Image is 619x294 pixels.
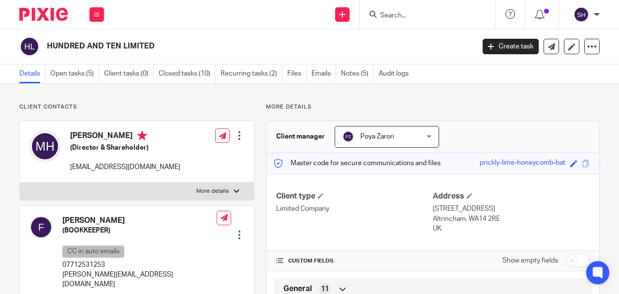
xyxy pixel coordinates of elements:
h4: CUSTOM FIELDS [276,257,433,265]
a: Audit logs [379,64,413,83]
h2: HUNDRED AND TEN LIMITED [47,41,384,51]
h4: Address [433,191,590,201]
h4: [PERSON_NAME] [62,216,217,226]
p: [EMAIL_ADDRESS][DOMAIN_NAME] [70,162,180,172]
a: Recurring tasks (2) [221,64,282,83]
a: Notes (5) [341,64,374,83]
a: Create task [483,39,539,54]
img: svg%3E [574,7,589,22]
div: prickly-lime-honeycomb-bat [480,158,565,169]
p: Limited Company [276,204,433,214]
p: Client contacts [19,103,254,111]
p: Master code for secure communications and files [274,158,441,168]
p: CC in auto emails [62,246,124,258]
img: svg%3E [342,131,354,142]
img: svg%3E [19,36,40,57]
h3: Client manager [276,132,325,141]
a: Details [19,64,45,83]
span: General [283,284,312,294]
h4: [PERSON_NAME] [70,131,180,143]
i: Primary [137,131,147,140]
p: [STREET_ADDRESS] [433,204,590,214]
a: Emails [311,64,336,83]
p: [PERSON_NAME][EMAIL_ADDRESS][DOMAIN_NAME] [62,270,217,290]
span: Poya Zarori [360,133,394,140]
h5: (BOOKKEEPER) [62,226,217,235]
a: Open tasks (5) [50,64,99,83]
img: svg%3E [29,131,60,162]
img: svg%3E [29,216,53,239]
h4: Client type [276,191,433,201]
a: Closed tasks (10) [159,64,216,83]
img: Pixie [19,8,68,21]
a: Client tasks (0) [104,64,154,83]
h5: (Director & Shareholder) [70,143,180,153]
p: 07712531253 [62,260,217,270]
input: Search [379,12,466,20]
span: 11 [321,284,329,294]
p: More details [196,187,229,195]
label: Show empty fields [502,256,558,265]
a: Files [287,64,307,83]
p: UK [433,224,590,233]
p: More details [266,103,600,111]
p: Altrincham, WA14 2RE [433,214,590,224]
